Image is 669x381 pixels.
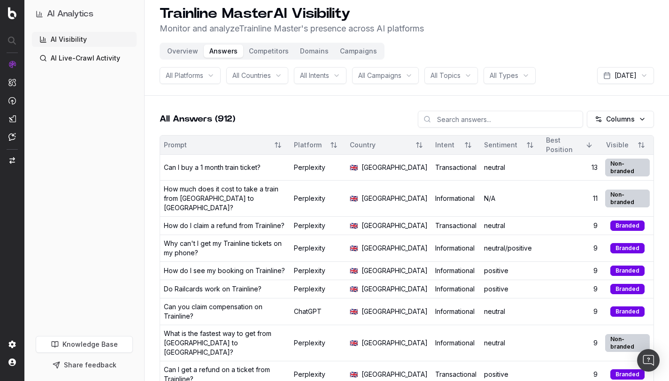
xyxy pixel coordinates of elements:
img: Analytics [8,61,16,68]
div: Branded [610,221,645,231]
div: Do Railcards work on Trainline? [164,284,261,294]
span: [GEOGRAPHIC_DATA] [361,338,428,348]
div: neutral [484,338,538,348]
span: [GEOGRAPHIC_DATA] [361,221,428,230]
div: What is the fastest way to get from [GEOGRAPHIC_DATA] to [GEOGRAPHIC_DATA]? [164,329,286,357]
div: Perplexity [294,266,342,275]
div: How do I claim a refund from Trainline? [164,221,285,230]
div: Branded [610,284,645,294]
button: Overview [161,45,204,58]
div: Visible [605,140,629,150]
div: neutral [484,307,538,316]
h1: AI Analytics [47,8,93,21]
span: All Intents [300,71,329,80]
div: positive [484,266,538,275]
span: All Countries [232,71,271,80]
div: 9 [546,338,598,348]
span: [GEOGRAPHIC_DATA] [361,194,428,203]
a: AI Visibility [32,32,137,47]
div: Non-branded [605,190,650,207]
div: Open Intercom Messenger [637,349,660,372]
div: Transactional [435,370,477,379]
button: Answers [204,45,243,58]
img: Studio [8,115,16,122]
img: Activation [8,97,16,105]
div: ChatGPT [294,307,342,316]
p: Monitor and analyze Trainline Master 's presence across AI platforms [160,22,424,35]
img: Assist [8,133,16,141]
div: 13 [546,163,598,172]
button: Sort [325,137,342,153]
button: Domains [294,45,334,58]
div: Non-branded [605,334,650,352]
div: 9 [546,244,598,253]
div: How do I see my booking on Trainline? [164,266,285,275]
div: Informational [435,244,477,253]
span: [GEOGRAPHIC_DATA] [361,163,428,172]
div: Perplexity [294,163,342,172]
button: Sort [581,137,598,153]
button: Sort [269,137,286,153]
span: [GEOGRAPHIC_DATA] [361,307,428,316]
div: neutral [484,221,538,230]
div: 9 [546,307,598,316]
span: 🇬🇧 [350,284,358,294]
button: Sort [522,137,538,153]
div: 9 [546,284,598,294]
img: Intelligence [8,78,16,86]
div: Prompt [164,140,266,150]
div: Perplexity [294,338,342,348]
span: [GEOGRAPHIC_DATA] [361,266,428,275]
div: Informational [435,307,477,316]
span: 🇬🇧 [350,338,358,348]
div: Country [350,140,407,150]
div: Informational [435,266,477,275]
span: 🇬🇧 [350,244,358,253]
div: Can I buy a 1 month train ticket? [164,163,261,172]
div: 11 [546,194,598,203]
span: All Platforms [166,71,203,80]
button: Share feedback [36,357,133,373]
h1: Trainline Master AI Visibility [160,5,424,22]
button: Columns [587,111,654,128]
h2: All Answers (912) [160,113,235,126]
div: Why can't I get my Trainline tickets on my phone? [164,239,286,258]
span: 🇬🇧 [350,370,358,379]
span: All Campaigns [358,71,401,80]
div: Perplexity [294,244,342,253]
a: AI Live-Crawl Activity [32,51,137,66]
span: [GEOGRAPHIC_DATA] [361,284,428,294]
span: [GEOGRAPHIC_DATA] [361,370,428,379]
div: Transactional [435,163,477,172]
div: N/A [484,194,538,203]
span: 🇬🇧 [350,163,358,172]
div: neutral/positive [484,244,538,253]
div: positive [484,370,538,379]
span: All Topics [431,71,461,80]
div: Branded [610,243,645,253]
div: Branded [610,266,645,276]
div: Branded [610,369,645,380]
div: Perplexity [294,221,342,230]
button: Competitors [243,45,294,58]
div: Perplexity [294,284,342,294]
div: Informational [435,338,477,348]
div: Intent [435,140,456,150]
div: Informational [435,284,477,294]
input: Search answers... [418,111,583,128]
div: 9 [546,266,598,275]
img: Botify logo [8,7,16,19]
div: Can you claim compensation on Trainline? [164,302,286,321]
div: 9 [546,221,598,230]
button: Sort [411,137,428,153]
div: Non-branded [605,159,650,176]
img: My account [8,358,16,366]
img: Switch project [9,157,15,164]
div: Sentiment [484,140,518,150]
div: How much does it cost to take a train from [GEOGRAPHIC_DATA] to [GEOGRAPHIC_DATA]? [164,184,286,213]
div: Branded [610,306,645,317]
button: Sort [633,137,650,153]
div: Informational [435,194,477,203]
div: Perplexity [294,194,342,203]
button: Sort [460,137,477,153]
